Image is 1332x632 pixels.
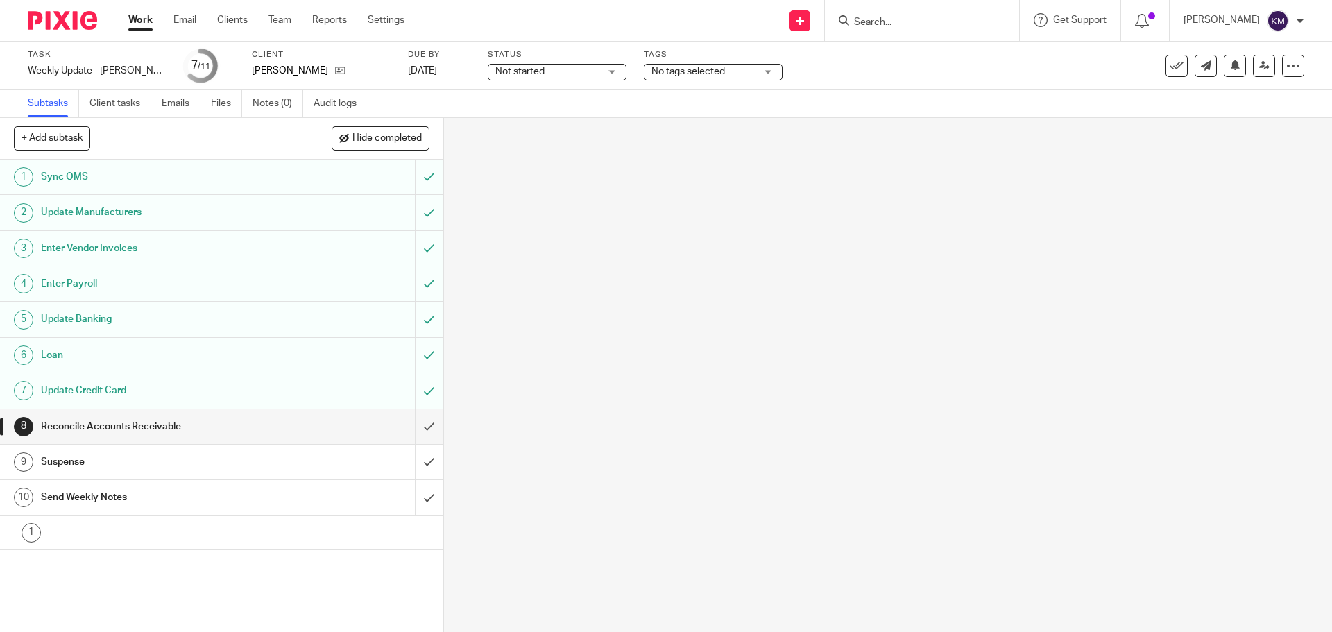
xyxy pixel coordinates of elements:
[332,126,429,150] button: Hide completed
[312,13,347,27] a: Reports
[14,310,33,330] div: 5
[14,345,33,365] div: 6
[495,67,545,76] span: Not started
[644,49,783,60] label: Tags
[415,302,443,336] div: Mark as to do
[22,523,41,543] div: 1
[41,345,281,366] h1: Loan
[14,126,90,150] button: + Add subtask
[28,64,166,78] div: Weekly Update - Beauchamp
[14,417,33,436] div: 8
[335,65,345,76] i: Open client page
[14,274,33,293] div: 4
[173,13,196,27] a: Email
[41,487,281,508] h1: Send Weekly Notes
[41,416,281,437] h1: Reconcile Accounts Receivable
[408,66,437,76] span: [DATE]
[415,480,443,515] div: Mark as done
[1267,10,1289,32] img: svg%3E
[14,488,33,507] div: 10
[1184,13,1260,27] p: [PERSON_NAME]
[352,133,422,144] span: Hide completed
[128,13,153,27] a: Work
[41,309,281,330] h1: Update Banking
[268,13,291,27] a: Team
[415,231,443,266] div: Mark as to do
[488,49,626,60] label: Status
[314,90,367,117] a: Audit logs
[14,203,33,223] div: 2
[89,90,151,117] a: Client tasks
[415,409,443,444] div: Mark as done
[415,266,443,301] div: Mark as to do
[28,64,166,78] div: Weekly Update - [PERSON_NAME]
[1053,15,1107,25] span: Get Support
[253,90,303,117] a: Notes (0)
[14,167,33,187] div: 1
[14,381,33,400] div: 7
[651,67,725,76] span: No tags selected
[41,273,281,294] h1: Enter Payroll
[1253,55,1275,77] a: Reassign task
[252,49,391,60] label: Client
[415,195,443,230] div: Mark as to do
[415,373,443,408] div: Mark as to do
[415,160,443,194] div: Mark as to do
[28,49,166,60] label: Task
[252,64,328,78] p: [PERSON_NAME]
[14,452,33,472] div: 9
[41,452,281,472] h1: Suspense
[41,380,281,401] h1: Update Credit Card
[41,166,281,187] h1: Sync OMS
[1195,55,1217,77] a: Send new email to Beauchamp, Callie
[415,338,443,373] div: Mark as to do
[28,90,79,117] a: Subtasks
[211,90,242,117] a: Files
[162,90,200,117] a: Emails
[853,17,977,29] input: Search
[252,64,328,78] span: Beauchamp, Callie
[368,13,404,27] a: Settings
[191,58,210,74] div: 7
[217,13,248,27] a: Clients
[1224,55,1246,77] button: Snooze task
[198,62,210,70] small: /11
[408,49,470,60] label: Due by
[41,202,281,223] h1: Update Manufacturers
[28,11,97,30] img: Pixie
[41,238,281,259] h1: Enter Vendor Invoices
[415,445,443,479] div: Mark as done
[14,239,33,258] div: 3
